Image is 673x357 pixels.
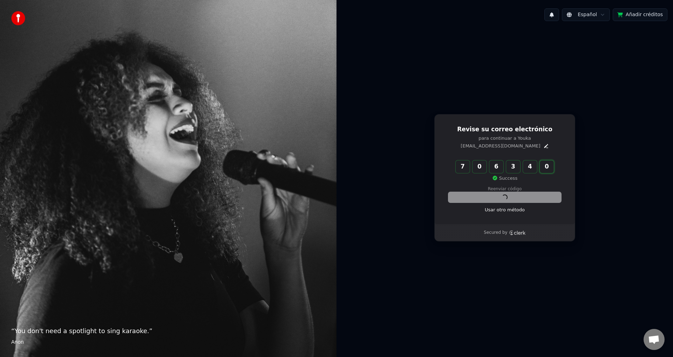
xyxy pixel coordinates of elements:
[485,207,525,213] a: Usar otro método
[448,125,561,134] h1: Revise su correo electrónico
[644,329,665,350] div: Chat abierto
[11,326,325,336] p: “ You don't need a spotlight to sing karaoke. ”
[509,230,526,235] a: Clerk logo
[613,8,667,21] button: Añadir créditos
[456,160,568,173] input: Enter verification code
[461,143,540,149] p: [EMAIL_ADDRESS][DOMAIN_NAME]
[11,339,325,346] footer: Anon
[11,11,25,25] img: youka
[492,175,517,181] p: Success
[484,230,507,236] p: Secured by
[543,143,549,149] button: Edit
[448,135,561,141] p: para continuar a Youka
